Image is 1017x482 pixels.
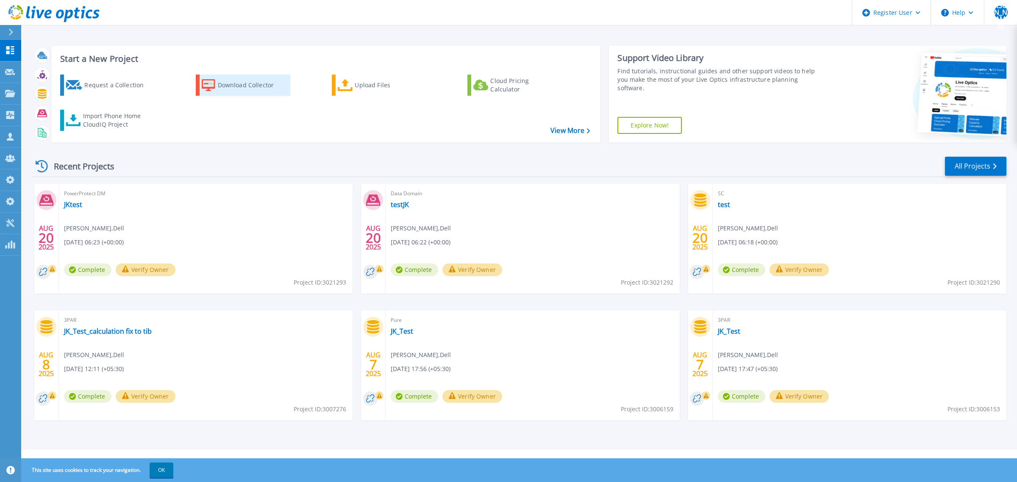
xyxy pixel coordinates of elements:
[39,234,54,241] span: 20
[64,263,111,276] span: Complete
[770,390,829,403] button: Verify Owner
[196,75,290,96] a: Download Collector
[692,349,708,380] div: AUG 2025
[116,390,175,403] button: Verify Owner
[948,404,1000,414] span: Project ID: 3006153
[23,463,173,478] span: This site uses cookies to track your navigation.
[116,263,175,276] button: Verify Owner
[391,263,438,276] span: Complete
[692,222,708,253] div: AUG 2025
[718,350,778,360] span: [PERSON_NAME] , Dell
[490,77,558,94] div: Cloud Pricing Calculator
[770,263,829,276] button: Verify Owner
[294,278,346,287] span: Project ID: 3021293
[391,238,450,247] span: [DATE] 06:22 (+00:00)
[365,222,381,253] div: AUG 2025
[442,263,502,276] button: Verify Owner
[150,463,173,478] button: OK
[467,75,562,96] a: Cloud Pricing Calculator
[64,200,82,209] a: JKtest
[617,117,682,134] a: Explore Now!
[391,390,438,403] span: Complete
[33,156,126,177] div: Recent Projects
[718,189,1001,198] span: SC
[64,316,347,325] span: 3PAR
[621,404,673,414] span: Project ID: 3006159
[64,224,124,233] span: [PERSON_NAME] , Dell
[64,390,111,403] span: Complete
[294,404,346,414] span: Project ID: 3007276
[365,349,381,380] div: AUG 2025
[366,234,381,241] span: 20
[718,390,765,403] span: Complete
[38,349,54,380] div: AUG 2025
[64,350,124,360] span: [PERSON_NAME] , Dell
[621,278,673,287] span: Project ID: 3021292
[718,364,778,374] span: [DATE] 17:47 (+05:30)
[718,263,765,276] span: Complete
[696,361,704,368] span: 7
[692,234,708,241] span: 20
[391,189,674,198] span: Data Domain
[550,127,590,135] a: View More
[64,238,124,247] span: [DATE] 06:23 (+00:00)
[718,316,1001,325] span: 3PAR
[617,53,822,64] div: Support Video Library
[355,77,422,94] div: Upload Files
[370,361,377,368] span: 7
[64,327,152,335] a: JK_Test_calculation fix to tib
[617,67,822,92] div: Find tutorials, instructional guides and other support videos to help you make the most of your L...
[945,157,1006,176] a: All Projects
[84,77,152,94] div: Request a Collection
[391,327,413,335] a: JK_Test
[948,278,1000,287] span: Project ID: 3021290
[60,54,590,64] h3: Start a New Project
[391,316,674,325] span: Pure
[64,189,347,198] span: PowerProtect DM
[391,200,409,209] a: testJK
[718,200,730,209] a: test
[38,222,54,253] div: AUG 2025
[218,77,286,94] div: Download Collector
[718,238,778,247] span: [DATE] 06:18 (+00:00)
[60,75,155,96] a: Request a Collection
[42,361,50,368] span: 8
[332,75,426,96] a: Upload Files
[391,224,451,233] span: [PERSON_NAME] , Dell
[83,112,149,129] div: Import Phone Home CloudIQ Project
[442,390,502,403] button: Verify Owner
[64,364,124,374] span: [DATE] 12:11 (+05:30)
[718,327,740,335] a: JK_Test
[718,224,778,233] span: [PERSON_NAME] , Dell
[391,364,450,374] span: [DATE] 17:56 (+05:30)
[391,350,451,360] span: [PERSON_NAME] , Dell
